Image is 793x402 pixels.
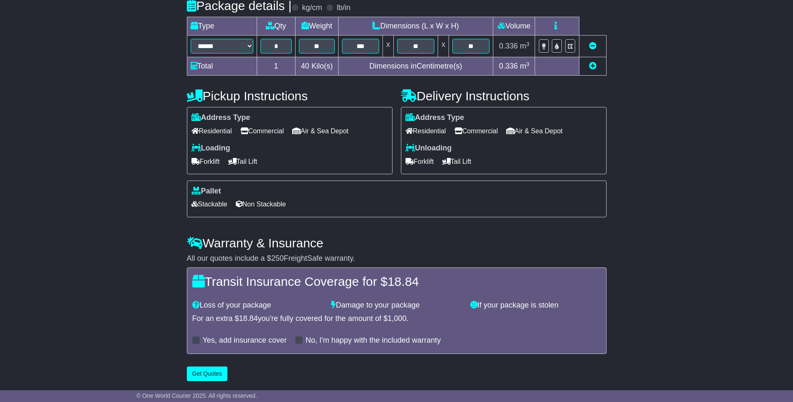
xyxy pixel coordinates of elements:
label: Address Type [405,113,464,122]
td: x [438,36,449,57]
div: All our quotes include a $ FreightSafe warranty. [187,254,607,263]
h4: Warranty & Insurance [187,236,607,250]
td: Weight [296,17,339,36]
span: 250 [271,254,284,262]
label: No, I'm happy with the included warranty [306,336,441,345]
span: Non Stackable [236,198,286,211]
label: Pallet [191,187,221,196]
div: If your package is stolen [466,301,605,310]
span: Commercial [454,125,498,137]
td: 1 [257,57,296,76]
div: For an extra $ you're fully covered for the amount of $ . [192,314,601,323]
span: © One World Courier 2025. All rights reserved. [136,392,257,399]
td: Dimensions in Centimetre(s) [338,57,493,76]
span: 18.84 [239,314,258,323]
span: m [520,42,530,50]
td: Kilo(s) [296,57,339,76]
label: Address Type [191,113,250,122]
span: 0.336 [499,42,518,50]
span: 18.84 [388,275,419,288]
span: 1,000 [388,314,406,323]
div: Loss of your package [188,301,327,310]
label: Unloading [405,144,452,153]
td: Dimensions (L x W x H) [338,17,493,36]
span: Residential [405,125,446,137]
a: Remove this item [589,42,597,50]
label: Yes, add insurance cover [203,336,287,345]
td: Qty [257,17,296,36]
td: Type [187,17,257,36]
h4: Delivery Instructions [401,89,607,103]
span: Forklift [191,155,220,168]
label: kg/cm [302,3,322,13]
span: Commercial [240,125,284,137]
h4: Pickup Instructions [187,89,393,103]
span: Tail Lift [442,155,472,168]
td: x [382,36,393,57]
span: 0.336 [499,62,518,70]
button: Get Quotes [187,366,228,381]
label: lb/in [337,3,350,13]
label: Loading [191,144,230,153]
h4: Transit Insurance Coverage for $ [192,275,601,288]
span: Air & Sea Depot [506,125,563,137]
span: Residential [191,125,232,137]
sup: 3 [526,41,530,47]
span: Stackable [191,198,227,211]
span: Air & Sea Depot [292,125,349,137]
a: Add new item [589,62,597,70]
sup: 3 [526,61,530,67]
span: 40 [301,62,309,70]
td: Total [187,57,257,76]
span: Forklift [405,155,434,168]
div: Damage to your package [327,301,466,310]
span: m [520,62,530,70]
span: Tail Lift [228,155,258,168]
td: Volume [493,17,535,36]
